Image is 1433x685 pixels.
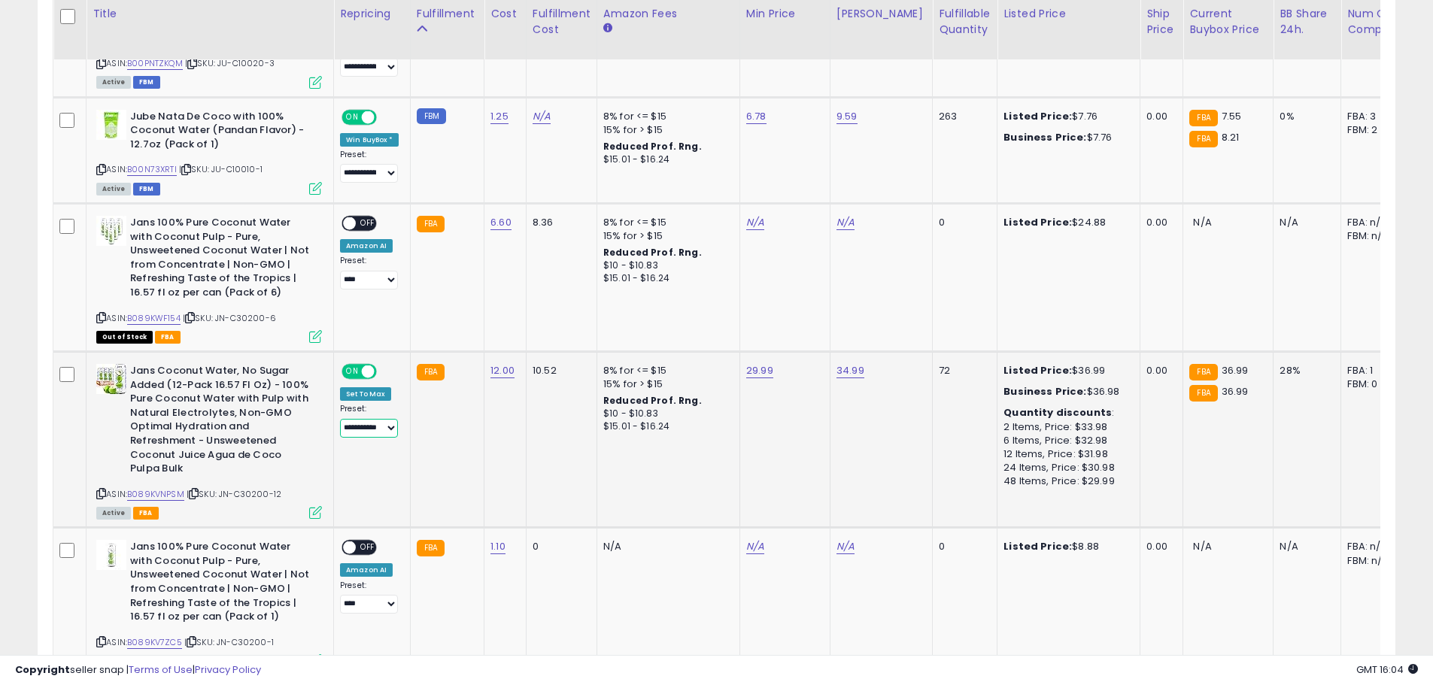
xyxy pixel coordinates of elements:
[836,6,926,22] div: [PERSON_NAME]
[1003,131,1128,144] div: $7.76
[127,57,183,70] a: B00PNTZKQM
[96,110,322,193] div: ASIN:
[939,364,985,377] div: 72
[836,539,855,554] a: N/A
[603,229,728,243] div: 15% for > $15
[1222,130,1240,144] span: 8.21
[836,215,855,230] a: N/A
[603,394,702,407] b: Reduced Prof. Rng.
[96,110,126,140] img: 41J24aVKnkL._SL40_.jpg
[603,364,728,377] div: 8% for <= $15
[490,539,505,554] a: 1.10
[96,364,322,517] div: ASIN:
[1222,109,1242,123] span: 7.55
[1280,540,1329,553] div: N/A
[417,364,445,380] small: FBA
[343,365,362,378] span: ON
[340,44,399,77] div: Preset:
[185,57,275,69] span: | SKU: JU-C10020-3
[130,540,313,627] b: Jans 100% Pure Coconut Water with Coconut Pulp - Pure, Unsweetened Coconut Water | Not from Conce...
[1003,130,1086,144] b: Business Price:
[1003,420,1128,434] div: 2 Items, Price: $33.98
[127,163,177,176] a: B00N73XRTI
[96,76,131,89] span: All listings currently available for purchase on Amazon
[1356,662,1418,677] span: 2025-08-11 16:04 GMT
[340,580,399,614] div: Preset:
[939,216,985,229] div: 0
[340,133,399,147] div: Win BuyBox *
[1347,6,1402,38] div: Num of Comp.
[1003,384,1086,399] b: Business Price:
[1146,364,1171,377] div: 0.00
[533,109,551,124] a: N/A
[340,404,399,438] div: Preset:
[746,215,764,230] a: N/A
[1189,131,1217,147] small: FBA
[533,6,591,38] div: Fulfillment Cost
[133,183,160,195] span: FBM
[1347,554,1397,568] div: FBM: n/a
[490,215,512,230] a: 6.60
[603,540,728,553] div: N/A
[155,331,181,344] span: FBA
[184,636,274,648] span: | SKU: JN-C30200-1
[375,365,399,378] span: OFF
[1003,364,1128,377] div: $36.99
[603,22,612,35] small: Amazon Fees.
[1146,6,1176,38] div: Ship Price
[15,663,261,677] div: seller snap | |
[746,109,767,124] a: 6.78
[417,108,446,124] small: FBM
[603,377,728,391] div: 15% for > $15
[1003,434,1128,447] div: 6 Items, Price: $32.98
[340,563,393,577] div: Amazon AI
[939,6,991,38] div: Fulfillable Quantity
[1146,540,1171,553] div: 0.00
[96,3,322,86] div: ASIN:
[603,110,728,123] div: 8% for <= $15
[1003,474,1128,488] div: 48 Items, Price: $29.99
[490,109,509,124] a: 1.25
[417,6,478,22] div: Fulfillment
[127,636,182,649] a: B089KV7ZC5
[96,216,322,341] div: ASIN:
[1347,229,1397,243] div: FBM: n/a
[746,6,824,22] div: Min Price
[603,123,728,137] div: 15% for > $15
[603,153,728,166] div: $15.01 - $16.24
[836,109,858,124] a: 9.59
[1280,364,1329,377] div: 28%
[939,110,985,123] div: 263
[130,364,313,480] b: Jans Coconut Water, No Sugar Added (12-Pack 16.57 Fl Oz) - 100% Pure Coconut Water with Pulp with...
[1146,110,1171,123] div: 0.00
[1003,216,1128,229] div: $24.88
[603,272,728,285] div: $15.01 - $16.24
[127,488,184,501] a: B089KVNPSM
[1189,110,1217,126] small: FBA
[1003,539,1072,553] b: Listed Price:
[179,163,263,175] span: | SKU: JU-C10010-1
[490,6,520,22] div: Cost
[343,111,362,123] span: ON
[93,6,327,22] div: Title
[1347,364,1397,377] div: FBA: 1
[1347,123,1397,137] div: FBM: 2
[603,259,728,272] div: $10 - $10.83
[1003,385,1128,399] div: $36.98
[1222,363,1249,377] span: 36.99
[1146,216,1171,229] div: 0.00
[490,363,515,378] a: 12.00
[133,76,160,89] span: FBM
[195,662,261,677] a: Privacy Policy
[1189,364,1217,380] small: FBA
[1280,110,1329,123] div: 0%
[130,110,313,156] b: Jube Nata De Coco with 100% Coconut Water (Pandan Flavor) - 12.7oz (Pack of 1)
[1003,461,1128,474] div: 24 Items, Price: $30.98
[603,6,733,22] div: Amazon Fees
[340,6,404,22] div: Repricing
[1003,6,1134,22] div: Listed Price
[96,183,131,195] span: All listings currently available for purchase on Amazon
[603,246,702,259] b: Reduced Prof. Rng.
[1003,405,1112,420] b: Quantity discounts
[1003,109,1072,123] b: Listed Price:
